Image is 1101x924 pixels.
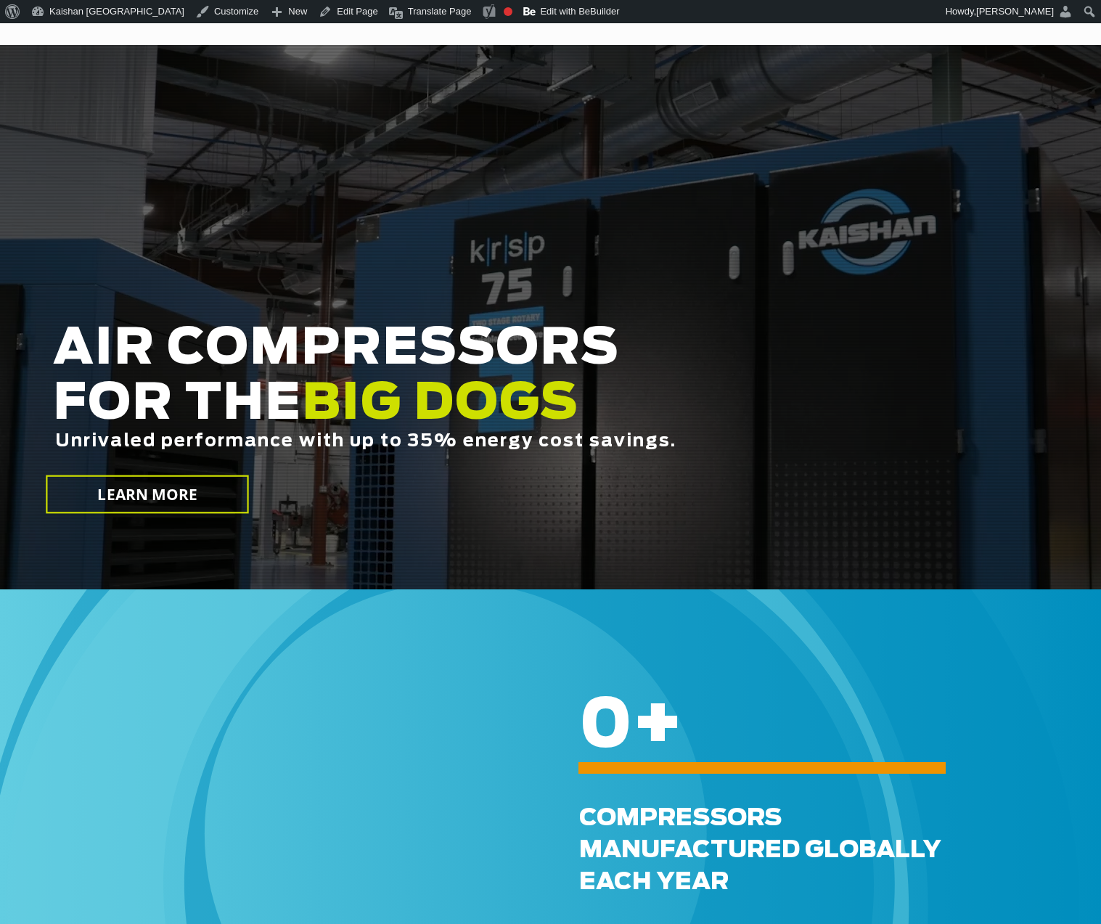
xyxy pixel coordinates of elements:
[579,693,632,760] span: 0
[97,484,197,505] span: LEARN MORE
[976,6,1054,17] span: [PERSON_NAME]
[53,322,880,496] h2: AIR COMPRESSORS FOR THE
[504,7,512,16] div: Focus keyphrase not set
[302,380,579,429] span: BIG DOGS
[55,433,676,450] span: Unrivaled performance with up to 35% energy cost savings.
[579,716,1057,736] h6: +
[46,475,249,514] a: LEARN MORE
